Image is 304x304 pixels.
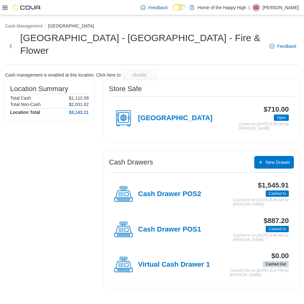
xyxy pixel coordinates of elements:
span: SD [254,4,259,11]
h3: Location Summary [10,85,68,93]
p: Cashed Out on [DATE] 3:22 PM by [PERSON_NAME] [230,269,289,277]
p: Cashed In on [DATE] 8:49 AM by [PERSON_NAME] [233,233,289,242]
h1: [GEOGRAPHIC_DATA] - [GEOGRAPHIC_DATA] - Fire & Flower [20,32,263,57]
h3: $1,545.91 [258,182,289,189]
nav: An example of EuiBreadcrumbs [5,23,299,30]
span: Feedback [148,4,168,11]
h4: $3,143.11 [69,110,89,115]
button: disable [122,70,157,80]
p: Home of the Happy High [198,4,246,11]
button: New Drawer [254,156,294,169]
h4: Virtual Cash Drawer 1 [138,261,210,269]
a: Feedback [267,40,299,53]
h3: $887.20 [264,217,289,225]
button: Cash Management [5,23,42,28]
button: [GEOGRAPHIC_DATA] [48,23,94,28]
span: Cashed In [266,226,289,232]
p: Cashed In on [DATE] 8:49 AM by [PERSON_NAME] [233,198,289,207]
p: [PERSON_NAME] [263,4,299,11]
h4: Cash Drawer POS1 [138,226,201,234]
span: Cashed In [266,190,289,197]
span: Cashed In [269,226,286,232]
h4: Location Total [10,110,40,115]
p: Cash management is enabled at this location. Click here to [5,72,121,78]
span: Open [277,115,286,121]
input: Dark Mode [173,4,186,11]
span: Cashed Out [263,261,289,267]
span: disable [133,72,147,78]
a: Feedback [138,1,170,14]
span: Cashed In [269,191,286,196]
div: Sarah Davidson [252,4,260,11]
h3: Cash Drawers [109,158,153,166]
h6: Total Non-Cash [10,102,41,107]
button: Next [5,40,16,53]
span: Open [274,115,289,121]
h6: Total Cash [10,96,31,101]
span: Feedback [277,43,296,49]
h3: Store Safe [109,85,142,93]
p: $2,031.02 [69,102,89,107]
h4: Cash Drawer POS2 [138,190,201,198]
h3: $0.00 [271,252,289,260]
p: | [249,4,250,11]
img: Cova [13,4,41,11]
span: New Drawer [266,159,290,165]
h3: $710.00 [264,106,289,113]
h4: [GEOGRAPHIC_DATA] [138,114,212,122]
span: Cashed Out [266,261,286,267]
p: Closed on [DATE] 8:48 AM by [PERSON_NAME] [238,122,289,131]
p: $1,112.09 [69,96,89,101]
